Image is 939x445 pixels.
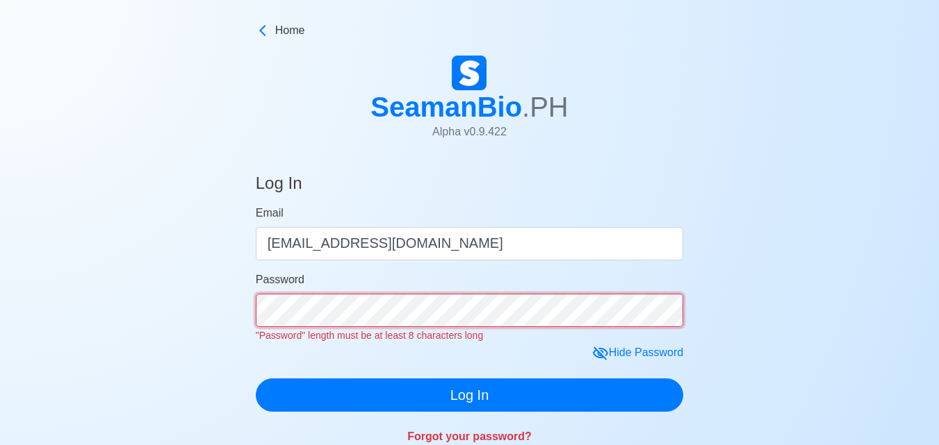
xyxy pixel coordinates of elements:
img: Logo [452,56,487,90]
span: Email [256,207,284,219]
h4: Log In [256,174,302,199]
a: SeamanBio.PHAlpha v0.9.422 [370,56,569,151]
h1: SeamanBio [370,90,569,124]
small: "Password" length must be at least 8 characters long [256,330,483,341]
input: Your email [256,227,684,260]
span: Password [256,274,304,285]
div: Hide Password [592,344,684,362]
button: Log In [256,378,684,412]
span: .PH [522,92,569,122]
span: Home [275,22,305,39]
p: Alpha v 0.9.422 [370,124,569,140]
a: Forgot your password? [407,430,532,442]
a: Home [256,22,684,39]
